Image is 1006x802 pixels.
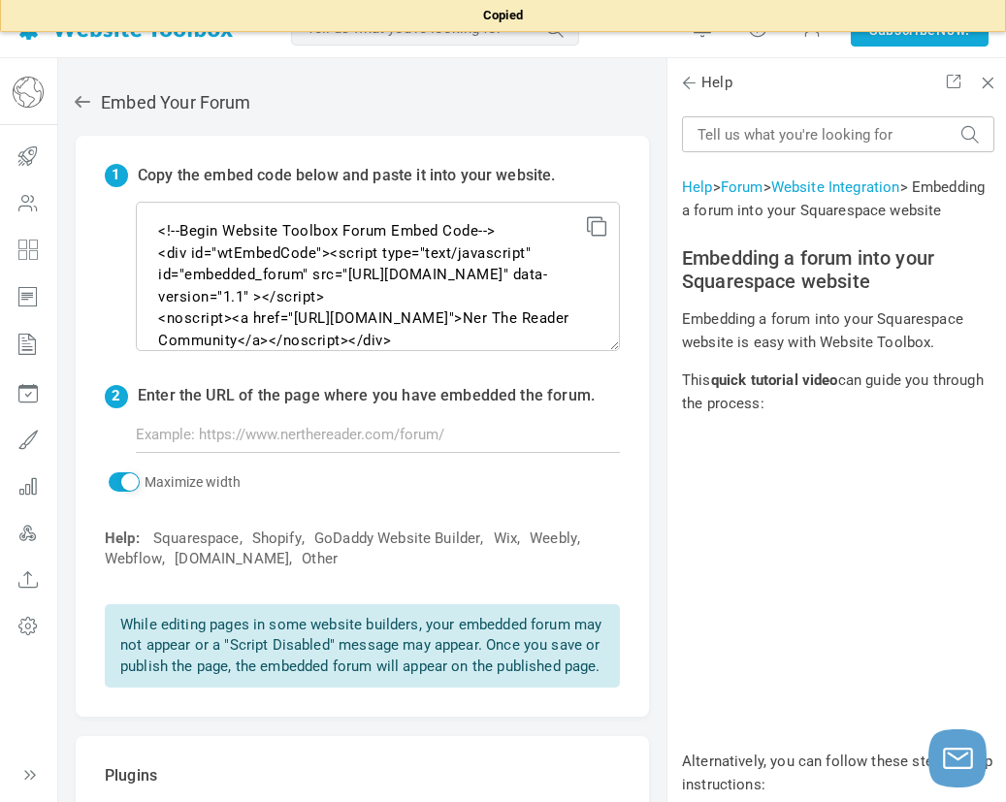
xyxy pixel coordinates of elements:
p: This can guide you through the process: [682,369,994,415]
div: , , , , , , , [95,529,620,570]
p: Embedding a forum into your Squarespace website is easy with Website Toolbox. [682,307,994,354]
span: Back [679,73,698,92]
img: globe-icon.png [13,77,44,108]
a: Help [682,178,713,196]
a: Other [302,549,338,569]
a: Weebly [530,529,577,549]
span: Help [682,73,732,93]
p: Plugins [105,765,620,787]
a: Website Integration [771,178,900,196]
h2: Embedding a forum into your Squarespace website [682,246,994,293]
a: Webflow [105,549,162,569]
p: While editing pages in some website builders, your embedded forum may not appear or a "Script Dis... [105,604,620,688]
input: Example: https://www.nerthereader.com/forum/ [136,416,620,453]
label: Maximize width [105,474,241,490]
span: 1 [105,164,128,187]
p: Alternatively, you can follow these step-by-step instructions: [682,750,994,796]
h2: Embed Your Forum [73,92,652,113]
a: [DOMAIN_NAME] [175,549,289,569]
button: Launch chat [928,729,987,787]
a: Forum [721,178,763,196]
a: Shopify [252,529,302,549]
input: Tell us what you're looking for [682,116,994,152]
b: quick tutorial video [711,371,838,389]
p: Copy the embed code below and paste it into your website. [138,165,556,187]
a: Wix [494,529,517,549]
a: GoDaddy Website Builder [314,529,480,549]
span: 2 [105,385,128,408]
input: Maximize width [109,472,140,492]
span: > > > Embedding a forum into your Squarespace website [682,178,985,219]
span: Help: [105,529,140,547]
p: Enter the URL of the page where you have embedded the forum. [138,385,595,408]
textarea: <!--Begin Website Toolbox Forum Embed Code--> <div id="wtEmbedCode"><script type="text/javascript... [136,202,620,351]
a: Squarespace [153,529,240,549]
